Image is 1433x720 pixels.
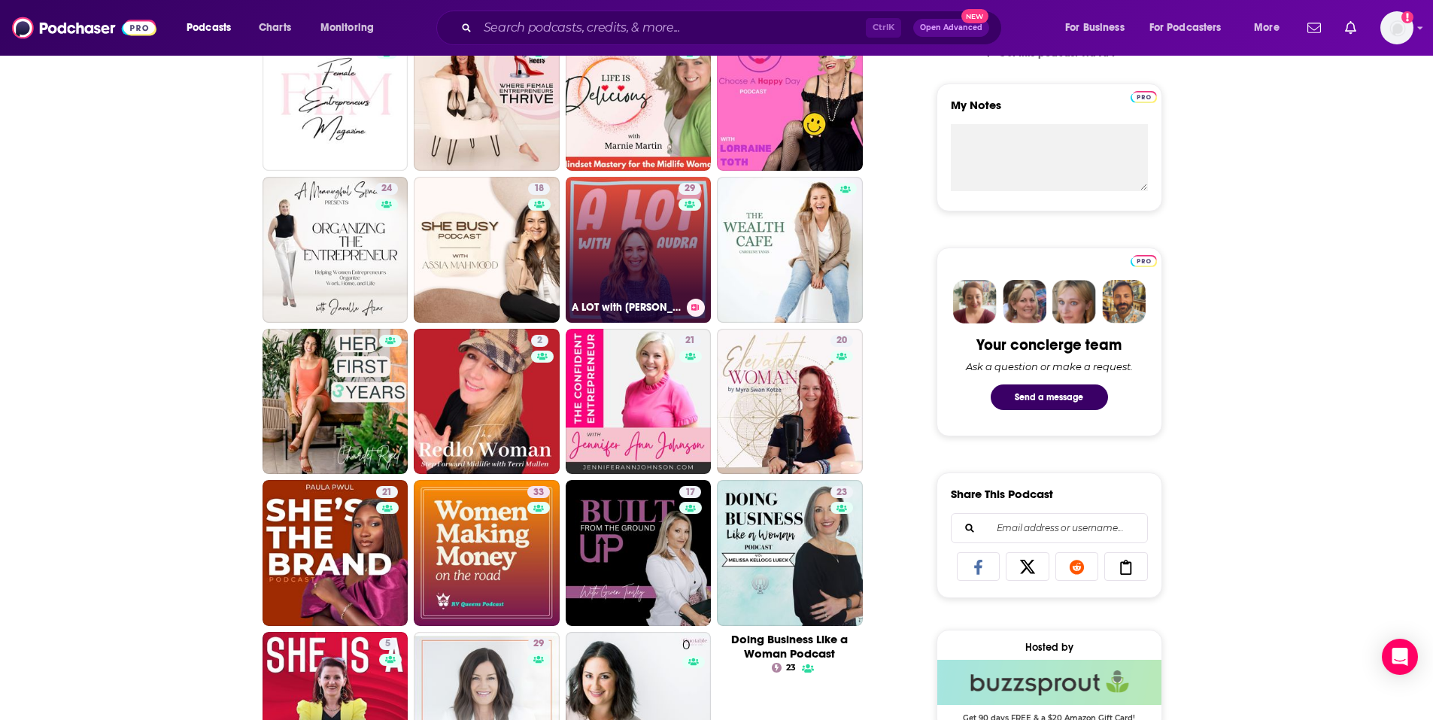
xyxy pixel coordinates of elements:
[566,177,712,323] a: 29A LOT with [PERSON_NAME]
[1380,11,1413,44] button: Show profile menu
[836,333,847,348] span: 20
[382,485,392,500] span: 21
[1131,253,1157,267] a: Pro website
[259,17,291,38] span: Charts
[1301,15,1327,41] a: Show notifications dropdown
[717,480,863,626] a: 23
[937,641,1161,654] div: Hosted by
[385,636,390,652] span: 5
[531,335,548,347] a: 2
[717,632,863,661] div: Doing Business Like a Woman Podcast
[1131,255,1157,267] img: Podchaser Pro
[953,280,997,324] img: Sydney Profile
[566,26,712,172] a: 30
[263,480,408,626] a: 21
[310,16,393,40] button: open menu
[572,301,681,314] h3: A LOT with [PERSON_NAME]
[12,14,156,42] img: Podchaser - Follow, Share and Rate Podcasts
[685,485,695,500] span: 17
[830,486,853,498] a: 23
[1131,91,1157,103] img: Podchaser Pro
[717,26,863,172] a: 21
[249,16,300,40] a: Charts
[414,480,560,626] a: 33
[961,9,988,23] span: New
[1401,11,1413,23] svg: Add a profile image
[533,636,544,652] span: 29
[1052,280,1096,324] img: Jules Profile
[1055,16,1143,40] button: open menu
[685,333,695,348] span: 21
[527,638,550,650] a: 29
[786,664,796,671] span: 23
[866,18,901,38] span: Ctrl K
[679,486,701,498] a: 17
[381,181,392,196] span: 24
[913,19,989,37] button: Open AdvancedNew
[1006,552,1049,581] a: Share on X/Twitter
[528,183,550,195] a: 18
[1382,639,1418,675] div: Open Intercom Messenger
[836,485,847,500] span: 23
[1243,16,1298,40] button: open menu
[1104,552,1148,581] a: Copy Link
[951,487,1053,501] h3: Share This Podcast
[717,329,863,475] a: 20
[685,181,695,196] span: 29
[176,16,250,40] button: open menu
[1065,17,1125,38] span: For Business
[964,514,1135,542] input: Email address or username...
[1149,17,1222,38] span: For Podcasters
[375,183,398,195] a: 24
[957,552,1000,581] a: Share on Facebook
[976,336,1122,354] div: Your concierge team
[1102,280,1146,324] img: Jon Profile
[830,335,853,347] a: 20
[566,480,712,626] a: 17
[1140,16,1243,40] button: open menu
[679,335,701,347] a: 21
[566,329,712,475] a: 21
[951,98,1148,124] label: My Notes
[1055,552,1099,581] a: Share on Reddit
[263,26,408,172] a: 24
[937,660,1161,705] img: Buzzsprout Deal: Get 90 days FREE & a $20 Amazon Gift Card!
[772,663,796,673] a: 23
[537,333,542,348] span: 2
[1003,280,1046,324] img: Barbara Profile
[920,24,982,32] span: Open Advanced
[414,177,560,323] a: 18
[991,384,1108,410] button: Send a message
[534,181,544,196] span: 18
[414,329,560,475] a: 2
[1380,11,1413,44] img: User Profile
[451,11,1016,45] div: Search podcasts, credits, & more...
[263,177,408,323] a: 24
[376,486,398,498] a: 21
[1254,17,1280,38] span: More
[414,26,560,172] a: 26
[187,17,231,38] span: Podcasts
[320,17,374,38] span: Monitoring
[966,360,1133,372] div: Ask a question or make a request.
[478,16,866,40] input: Search podcasts, credits, & more...
[1339,15,1362,41] a: Show notifications dropdown
[527,486,550,498] a: 33
[1131,89,1157,103] a: Pro website
[951,513,1148,543] div: Search followers
[1380,11,1413,44] span: Logged in as courttheprpro
[533,485,544,500] span: 33
[679,183,701,195] a: 29
[379,638,396,650] a: 5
